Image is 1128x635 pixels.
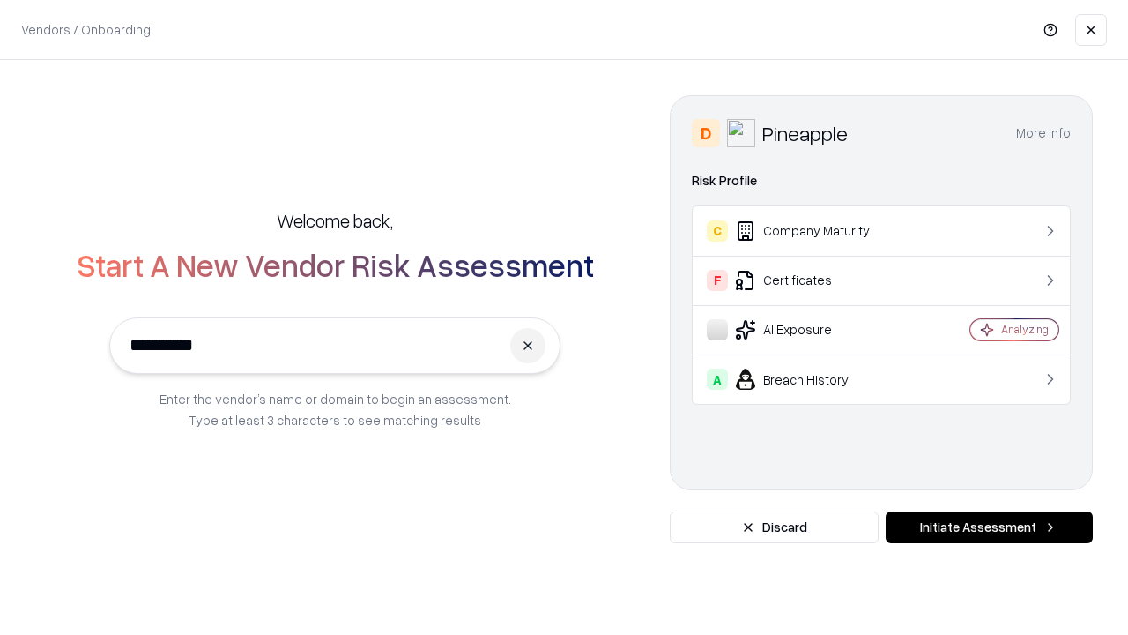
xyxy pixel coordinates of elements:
[160,388,511,430] p: Enter the vendor’s name or domain to begin an assessment. Type at least 3 characters to see match...
[670,512,879,543] button: Discard
[762,119,848,147] div: Pineapple
[692,119,720,147] div: D
[707,369,917,390] div: Breach History
[21,20,151,39] p: Vendors / Onboarding
[727,119,755,147] img: Pineapple
[707,270,728,291] div: F
[707,369,728,390] div: A
[886,512,1093,543] button: Initiate Assessment
[707,220,917,242] div: Company Maturity
[277,208,393,233] h5: Welcome back,
[692,170,1071,191] div: Risk Profile
[707,220,728,242] div: C
[707,319,917,340] div: AI Exposure
[77,247,594,282] h2: Start A New Vendor Risk Assessment
[707,270,917,291] div: Certificates
[1001,322,1049,337] div: Analyzing
[1016,117,1071,149] button: More info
